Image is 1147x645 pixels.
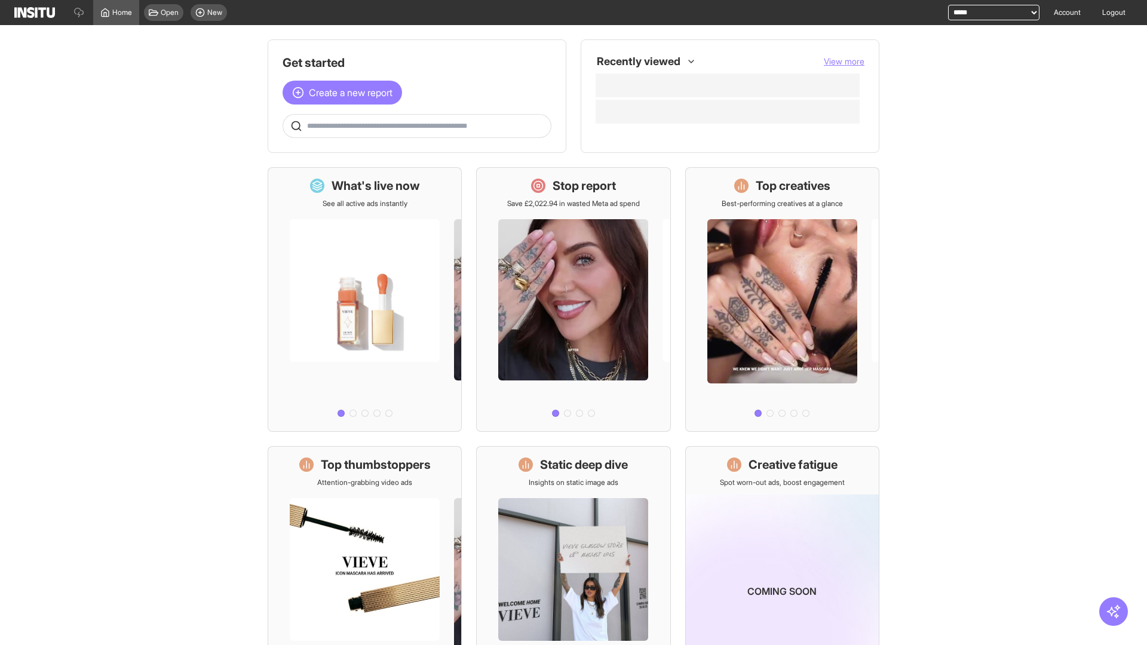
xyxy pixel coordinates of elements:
[553,177,616,194] h1: Stop report
[756,177,830,194] h1: Top creatives
[112,8,132,17] span: Home
[309,85,392,100] span: Create a new report
[321,456,431,473] h1: Top thumbstoppers
[268,167,462,432] a: What's live nowSee all active ads instantly
[14,7,55,18] img: Logo
[323,199,407,208] p: See all active ads instantly
[824,56,864,66] span: View more
[722,199,843,208] p: Best-performing creatives at a glance
[529,478,618,487] p: Insights on static image ads
[685,167,879,432] a: Top creativesBest-performing creatives at a glance
[824,56,864,67] button: View more
[207,8,222,17] span: New
[317,478,412,487] p: Attention-grabbing video ads
[161,8,179,17] span: Open
[540,456,628,473] h1: Static deep dive
[283,54,551,71] h1: Get started
[476,167,670,432] a: Stop reportSave £2,022.94 in wasted Meta ad spend
[332,177,420,194] h1: What's live now
[283,81,402,105] button: Create a new report
[507,199,640,208] p: Save £2,022.94 in wasted Meta ad spend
